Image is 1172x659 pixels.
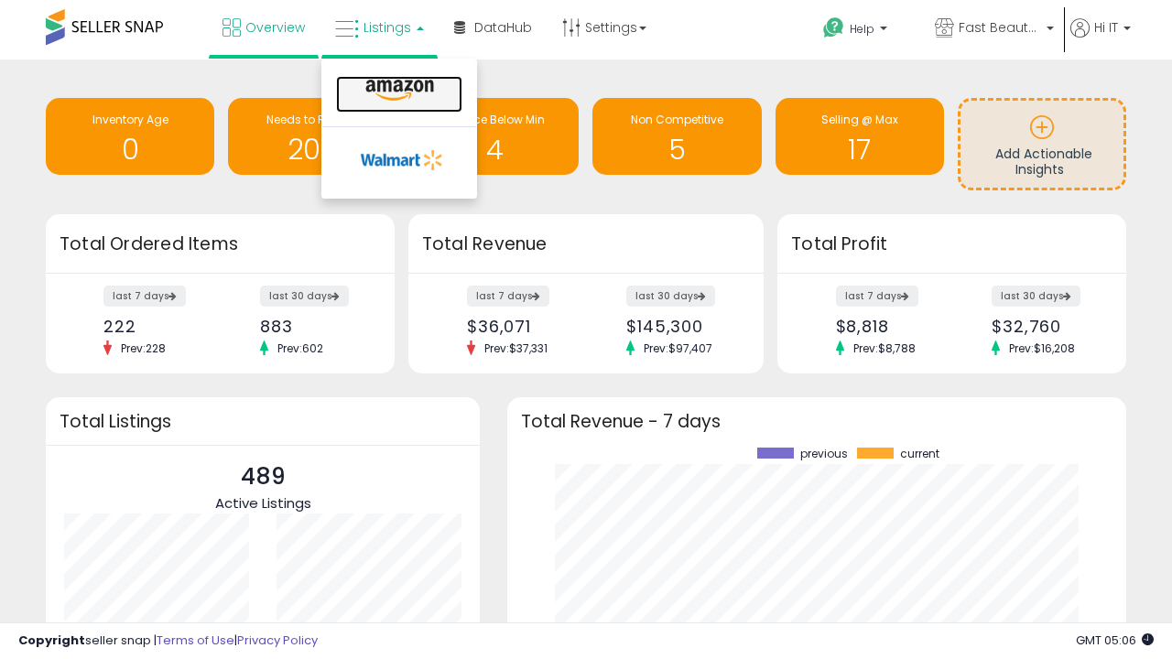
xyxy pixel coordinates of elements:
a: Help [808,3,918,59]
span: Prev: $97,407 [635,340,722,356]
span: previous [800,448,848,460]
div: 883 [260,317,363,336]
div: 222 [103,317,206,336]
label: last 7 days [103,286,186,307]
strong: Copyright [18,632,85,649]
span: Overview [245,18,305,37]
span: Listings [364,18,411,37]
span: Help [850,21,874,37]
a: Inventory Age 0 [46,98,214,175]
a: Privacy Policy [237,632,318,649]
span: BB Price Below Min [444,112,545,127]
span: 2025-09-17 05:06 GMT [1076,632,1154,649]
label: last 30 days [260,286,349,307]
h3: Total Ordered Items [60,232,381,257]
h1: 17 [785,135,935,165]
span: Hi IT [1094,18,1118,37]
div: $8,818 [836,317,939,336]
h1: 208 [237,135,387,165]
label: last 7 days [467,286,549,307]
div: $36,071 [467,317,572,336]
div: $145,300 [626,317,732,336]
a: BB Price Below Min 4 [410,98,579,175]
span: current [900,448,939,460]
a: Selling @ Max 17 [776,98,944,175]
span: Active Listings [215,493,311,513]
span: Inventory Age [92,112,168,127]
label: last 7 days [836,286,918,307]
h3: Total Listings [60,415,466,428]
span: DataHub [474,18,532,37]
a: Terms of Use [157,632,234,649]
span: Non Competitive [631,112,723,127]
a: Needs to Reprice 208 [228,98,396,175]
h1: 4 [419,135,570,165]
span: Prev: 228 [112,340,175,356]
h1: 0 [55,135,205,165]
span: Add Actionable Insights [995,145,1092,179]
h3: Total Profit [791,232,1112,257]
i: Get Help [822,16,845,39]
span: Selling @ Max [821,112,898,127]
a: Hi IT [1070,18,1131,59]
h1: 5 [602,135,752,165]
a: Non Competitive 5 [592,98,761,175]
span: Needs to Reprice [266,112,359,127]
span: Fast Beauty ([GEOGRAPHIC_DATA]) [959,18,1041,37]
h3: Total Revenue - 7 days [521,415,1112,428]
a: Add Actionable Insights [960,101,1123,188]
span: Prev: $16,208 [1000,340,1084,356]
div: seller snap | | [18,632,318,650]
span: Prev: $8,788 [844,340,925,356]
div: $32,760 [992,317,1094,336]
h3: Total Revenue [422,232,750,257]
p: 489 [215,459,311,494]
span: Prev: $37,331 [475,340,557,356]
span: Prev: 602 [268,340,332,356]
label: last 30 days [992,286,1080,307]
label: last 30 days [626,286,715,307]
